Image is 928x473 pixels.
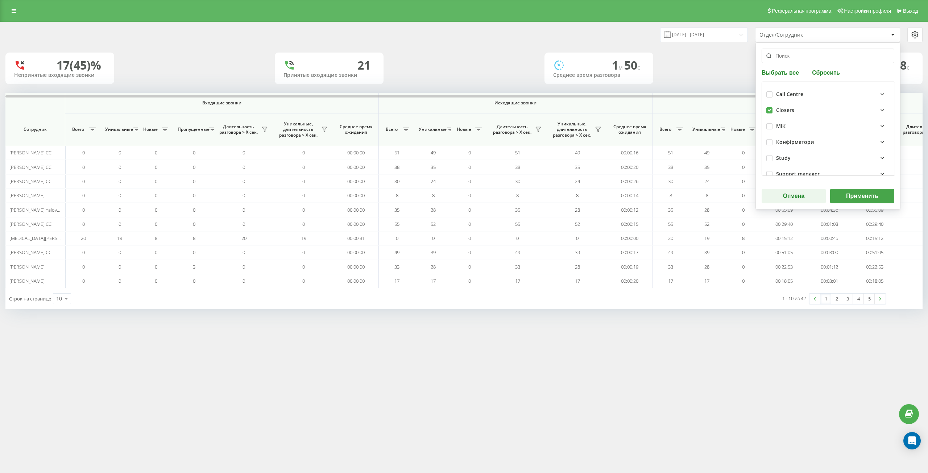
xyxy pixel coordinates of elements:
[243,278,245,284] span: 0
[704,164,709,170] span: 35
[759,32,846,38] div: Отдел/Сотрудник
[396,100,635,106] span: Исходящие звонки
[742,221,745,227] span: 0
[637,63,640,71] span: c
[468,207,471,213] span: 0
[613,124,647,135] span: Среднее время ожидания
[776,123,786,129] div: МІК
[830,189,894,203] button: Применить
[515,164,520,170] span: 38
[69,126,87,132] span: Всего
[333,245,379,260] td: 00:00:00
[776,107,794,113] div: Closers
[852,274,897,288] td: 00:18:05
[761,203,807,217] td: 00:55:09
[782,295,806,302] div: 1 - 10 из 42
[277,121,319,138] span: Уникальные, длительность разговора > Х сек.
[119,164,121,170] span: 0
[431,149,436,156] span: 49
[119,192,121,199] span: 0
[576,192,579,199] span: 8
[551,121,593,138] span: Уникальные, длительность разговора > Х сек.
[515,221,520,227] span: 55
[624,57,640,73] span: 50
[820,294,831,304] a: 1
[155,149,157,156] span: 0
[243,207,245,213] span: 0
[656,126,674,132] span: Всего
[844,8,891,14] span: Настройки профиля
[468,221,471,227] span: 0
[575,178,580,184] span: 24
[9,164,51,170] span: [PERSON_NAME] CC
[302,149,305,156] span: 0
[729,126,747,132] span: Новые
[302,207,305,213] span: 0
[852,245,897,260] td: 00:51:05
[193,149,195,156] span: 0
[333,203,379,217] td: 00:00:00
[193,178,195,184] span: 0
[9,295,51,302] span: Строк на странице
[455,126,473,132] span: Новые
[193,221,195,227] span: 0
[396,192,398,199] span: 8
[704,178,709,184] span: 24
[907,63,910,71] span: c
[491,124,533,135] span: Длительность разговора > Х сек.
[302,264,305,270] span: 0
[515,264,520,270] span: 33
[155,221,157,227] span: 0
[704,278,709,284] span: 17
[807,274,852,288] td: 00:03:01
[468,278,471,284] span: 0
[515,178,520,184] span: 30
[243,164,245,170] span: 0
[193,164,195,170] span: 0
[84,100,360,106] span: Входящие звонки
[761,217,807,231] td: 00:29:40
[761,274,807,288] td: 00:18:05
[155,207,157,213] span: 0
[119,178,121,184] span: 0
[119,278,121,284] span: 0
[82,264,85,270] span: 0
[243,264,245,270] span: 0
[119,221,121,227] span: 0
[14,72,105,78] div: Непринятые входящие звонки
[382,126,401,132] span: Всего
[704,264,709,270] span: 28
[333,274,379,288] td: 00:00:00
[9,278,45,284] span: [PERSON_NAME]
[431,221,436,227] span: 52
[607,274,652,288] td: 00:00:20
[57,58,101,72] div: 17 (45)%
[155,192,157,199] span: 0
[807,245,852,260] td: 00:03:00
[894,57,910,73] span: 18
[431,164,436,170] span: 35
[762,69,801,76] button: Выбрать все
[776,91,803,97] div: Call Centre
[607,188,652,203] td: 00:00:14
[468,264,471,270] span: 0
[852,260,897,274] td: 00:22:53
[575,278,580,284] span: 17
[155,278,157,284] span: 0
[243,149,245,156] span: 0
[56,295,62,302] div: 10
[302,278,305,284] span: 0
[119,149,121,156] span: 0
[515,249,520,256] span: 49
[807,217,852,231] td: 00:01:08
[553,72,645,78] div: Среднее время разговора
[468,249,471,256] span: 0
[742,235,745,241] span: 8
[864,294,875,304] a: 5
[394,164,399,170] span: 38
[607,260,652,274] td: 00:00:19
[394,278,399,284] span: 17
[9,221,51,227] span: [PERSON_NAME] CC
[704,249,709,256] span: 39
[241,235,246,241] span: 20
